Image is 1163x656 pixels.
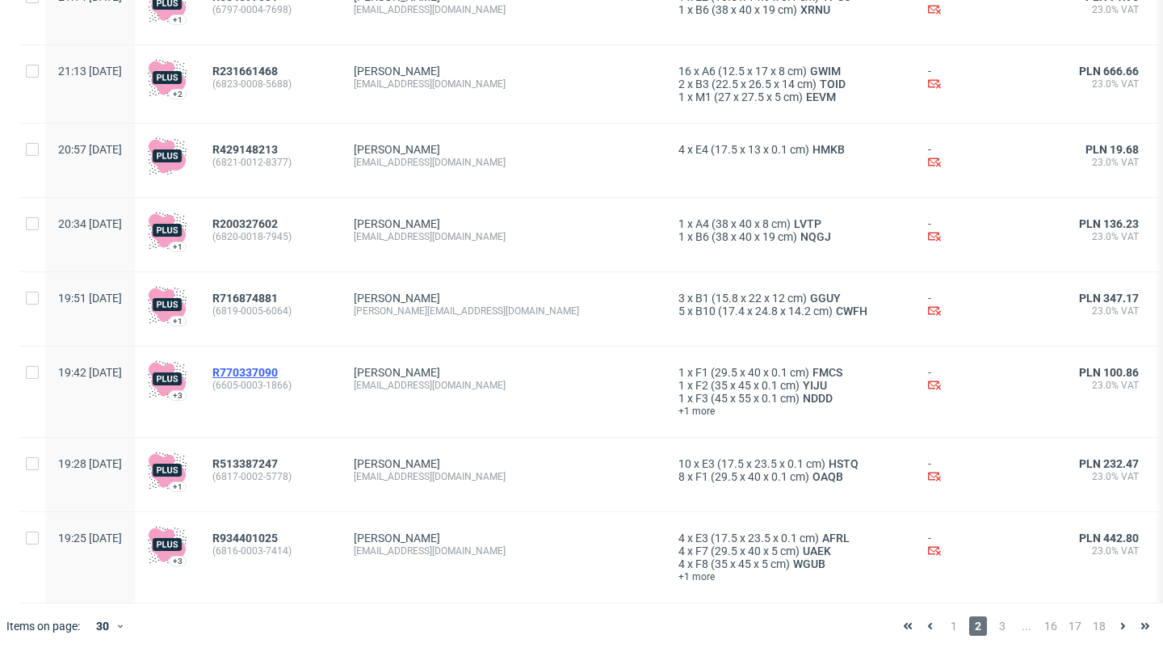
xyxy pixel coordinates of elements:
[678,230,902,243] div: x
[1090,616,1108,636] span: 18
[803,90,839,103] a: EEVM
[695,545,800,557] span: F7 (29.5 x 40 x 5 cm)
[58,457,122,470] span: 19:28 [DATE]
[800,392,836,405] a: NDDD
[678,217,685,230] span: 1
[1070,470,1139,483] span: 23.0% VAT
[800,379,830,392] a: YIJU
[354,545,653,557] div: [EMAIL_ADDRESS][DOMAIN_NAME]
[148,58,187,97] img: plus-icon.676465ae8f3a83198b3f.png
[58,143,122,156] span: 20:57 [DATE]
[212,65,281,78] a: R231661468
[58,292,122,305] span: 19:51 [DATE]
[678,570,902,583] a: +1 more
[928,143,1044,171] div: -
[678,557,902,570] div: x
[678,532,902,545] div: x
[678,470,902,483] div: x
[797,230,834,243] a: NQGJ
[212,532,281,545] a: R934401025
[1066,616,1084,636] span: 17
[695,532,819,545] span: E3 (17.5 x 23.5 x 0.1 cm)
[58,217,122,230] span: 20:34 [DATE]
[790,557,829,570] span: WGUB
[212,366,281,379] a: R770337090
[678,305,685,317] span: 5
[173,317,183,326] div: +1
[695,217,791,230] span: A4 (38 x 40 x 8 cm)
[695,230,797,243] span: B6 (38 x 40 x 19 cm)
[678,292,685,305] span: 3
[809,470,846,483] span: OAQB
[695,292,807,305] span: B1 (15.8 x 22 x 12 cm)
[1070,78,1139,90] span: 23.0% VAT
[354,470,653,483] div: [EMAIL_ADDRESS][DOMAIN_NAME]
[678,143,685,156] span: 4
[678,90,685,103] span: 1
[695,90,803,103] span: M1 (27 x 27.5 x 5 cm)
[212,366,278,379] span: R770337090
[173,15,183,24] div: +1
[809,143,848,156] a: HMKB
[678,532,685,545] span: 4
[678,392,685,405] span: 1
[678,557,685,570] span: 4
[797,3,833,16] span: XRNU
[212,217,278,230] span: R200327602
[819,532,853,545] span: AFRL
[817,78,849,90] a: TOID
[928,217,1044,246] div: -
[678,470,685,483] span: 8
[678,379,902,392] div: x
[148,360,187,398] img: plus-icon.676465ae8f3a83198b3f.png
[678,217,902,230] div: x
[678,545,902,557] div: x
[809,366,846,379] a: FMCS
[695,557,790,570] span: F8 (35 x 45 x 5 cm)
[678,78,685,90] span: 2
[354,78,653,90] div: [EMAIL_ADDRESS][DOMAIN_NAME]
[678,405,902,418] a: +1 more
[695,143,809,156] span: E4 (17.5 x 13 x 0.1 cm)
[1042,616,1060,636] span: 16
[1079,532,1139,545] span: PLN 442.80
[678,292,902,305] div: x
[1070,379,1139,392] span: 23.0% VAT
[678,366,902,379] div: x
[173,242,183,251] div: +1
[807,65,844,78] span: GWIM
[678,305,902,317] div: x
[6,618,80,634] span: Items on page:
[212,457,278,470] span: R513387247
[212,65,278,78] span: R231661468
[702,457,825,470] span: E3 (17.5 x 23.5 x 0.1 cm)
[354,305,653,317] div: [PERSON_NAME][EMAIL_ADDRESS][DOMAIN_NAME]
[148,451,187,490] img: plus-icon.676465ae8f3a83198b3f.png
[1085,143,1139,156] span: PLN 19.68
[695,379,800,392] span: F2 (35 x 45 x 0.1 cm)
[212,545,328,557] span: (6816-0003-7414)
[678,457,902,470] div: x
[702,65,807,78] span: A6 (12.5 x 17 x 8 cm)
[1018,616,1035,636] span: ...
[678,457,691,470] span: 10
[695,366,809,379] span: F1 (29.5 x 40 x 0.1 cm)
[800,545,834,557] span: UAEK
[833,305,871,317] a: CWFH
[173,482,183,491] div: +1
[825,457,862,470] span: HSTQ
[173,90,183,99] div: +2
[945,616,963,636] span: 1
[212,143,278,156] span: R429148213
[354,143,440,156] a: [PERSON_NAME]
[1070,230,1139,243] span: 23.0% VAT
[678,545,685,557] span: 4
[58,366,122,379] span: 19:42 [DATE]
[354,457,440,470] a: [PERSON_NAME]
[354,3,653,16] div: [EMAIL_ADDRESS][DOMAIN_NAME]
[678,379,685,392] span: 1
